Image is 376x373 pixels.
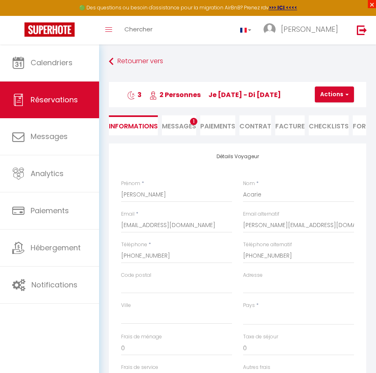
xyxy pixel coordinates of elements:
[243,241,292,249] label: Téléphone alternatif
[162,121,196,131] span: Messages
[127,90,142,99] span: 3
[309,115,349,135] li: CHECKLISTS
[109,115,158,135] li: Informations
[200,115,235,135] li: Paiements
[124,25,153,33] span: Chercher
[239,115,271,135] li: Contrat
[121,302,131,309] label: Ville
[257,16,348,44] a: ... [PERSON_NAME]
[208,90,281,99] span: je [DATE] - di [DATE]
[243,364,270,371] label: Autres frais
[243,180,255,188] label: Nom
[357,25,367,35] img: logout
[269,4,297,11] a: >>> ICI <<<<
[190,118,197,125] span: 1
[281,24,338,34] span: [PERSON_NAME]
[121,333,162,341] label: Frais de ménage
[118,16,159,44] a: Chercher
[31,243,81,253] span: Hébergement
[315,86,354,103] button: Actions
[121,154,354,159] h4: Détails Voyageur
[121,241,147,249] label: Téléphone
[263,23,276,35] img: ...
[31,205,69,216] span: Paiements
[243,333,278,341] label: Taxe de séjour
[31,168,64,179] span: Analytics
[31,95,78,105] span: Réservations
[149,90,201,99] span: 2 Personnes
[275,115,305,135] li: Facture
[109,54,366,69] a: Retourner vers
[121,271,151,279] label: Code postal
[31,57,73,68] span: Calendriers
[243,302,255,309] label: Pays
[31,280,77,290] span: Notifications
[121,180,140,188] label: Prénom
[121,364,158,371] label: Frais de service
[243,210,279,218] label: Email alternatif
[121,210,135,218] label: Email
[24,22,75,37] img: Super Booking
[243,271,263,279] label: Adresse
[31,131,68,141] span: Messages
